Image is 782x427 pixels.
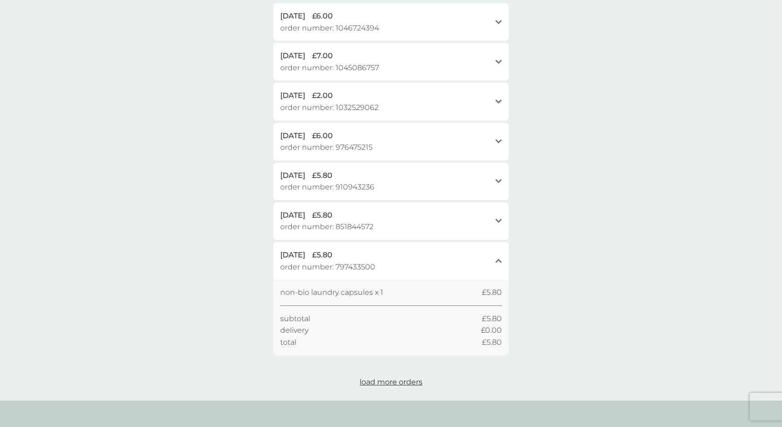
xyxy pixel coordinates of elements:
span: order number: 851844572 [280,221,373,233]
span: order number: 1045086757 [280,62,379,74]
span: £7.00 [312,50,333,62]
span: £0.00 [481,324,502,336]
span: non-bio laundry capsules x 1 [280,287,383,299]
span: [DATE] [280,209,305,221]
span: [DATE] [280,249,305,261]
span: £5.80 [482,336,502,348]
span: order number: 1046724394 [280,22,379,34]
span: order number: 797433500 [280,261,375,273]
span: £2.00 [312,90,333,102]
span: £5.80 [312,170,332,182]
button: load more orders [322,376,460,388]
span: £6.00 [312,10,333,22]
span: £6.00 [312,130,333,142]
span: [DATE] [280,170,305,182]
span: £5.80 [482,313,502,325]
span: [DATE] [280,90,305,102]
span: load more orders [360,378,422,386]
span: [DATE] [280,130,305,142]
span: £5.80 [482,287,502,299]
span: order number: 910943236 [280,181,374,193]
span: [DATE] [280,50,305,62]
span: order number: 1032529062 [280,102,379,114]
span: delivery [280,324,308,336]
span: total [280,336,296,348]
span: [DATE] [280,10,305,22]
span: £5.80 [312,209,332,221]
span: £5.80 [312,249,332,261]
span: order number: 976475215 [280,141,373,153]
span: subtotal [280,313,310,325]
